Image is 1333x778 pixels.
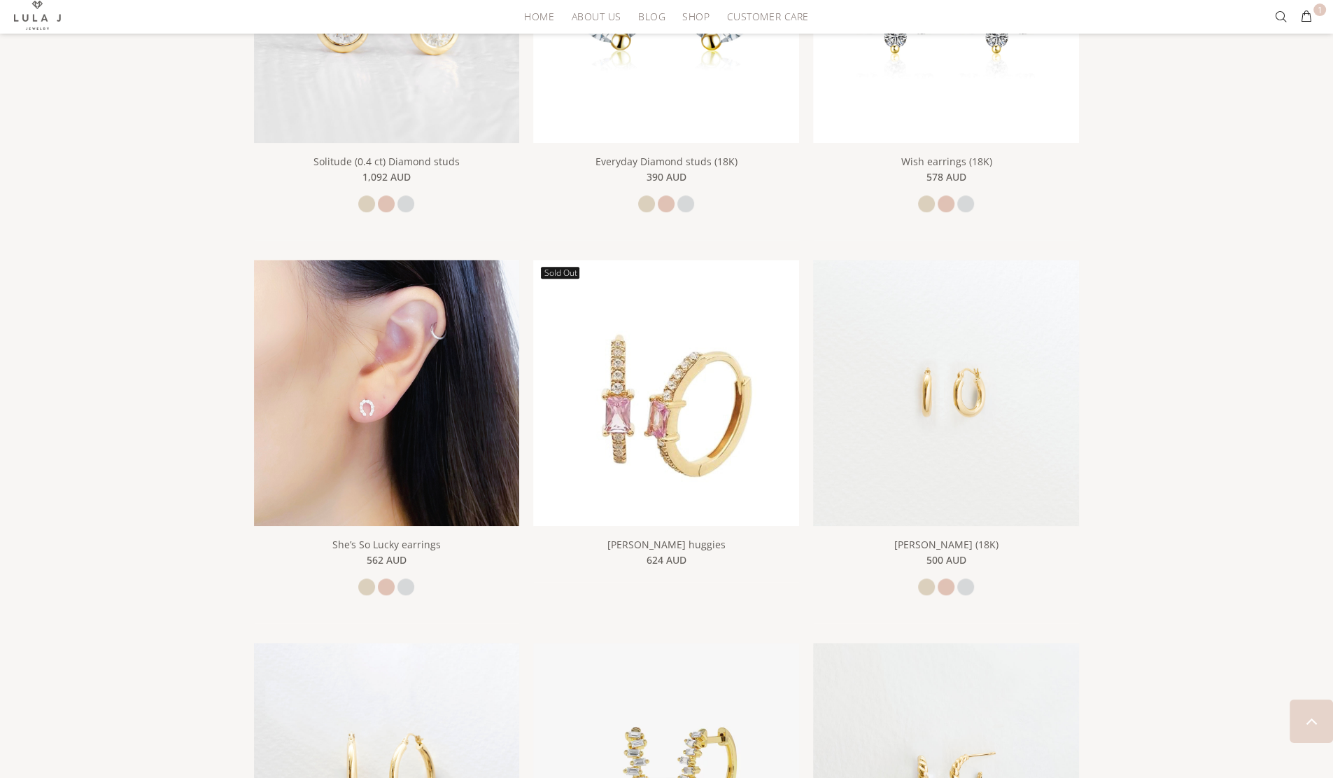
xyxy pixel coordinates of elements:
a: HOME [516,6,563,27]
a: Everyday Diamond studs (18K) [595,155,738,168]
span: HOME [524,11,554,22]
a: [PERSON_NAME] huggies [607,538,726,551]
button: 1 [1294,6,1319,28]
span: 390 AUD [647,169,686,185]
a: Cleo hoops (18K) [813,385,1079,398]
span: Customer Care [726,11,808,22]
a: Kate Diamond huggies Sold Out [533,385,799,398]
a: BACK TO TOP [1290,700,1333,743]
span: 624 AUD [647,553,686,568]
span: 578 AUD [926,169,966,185]
img: She’s So Lucky earrings [254,260,520,526]
a: She’s So Lucky earrings She’s So Lucky earrings [254,385,520,398]
a: About Us [563,6,629,27]
a: Shop [674,6,718,27]
a: She’s So Lucky earrings [332,538,441,551]
span: 562 AUD [367,553,407,568]
span: Sold Out [541,267,579,279]
span: Blog [638,11,665,22]
a: Customer Care [718,6,808,27]
span: Shop [682,11,710,22]
span: 500 AUD [926,553,966,568]
a: [PERSON_NAME] (18K) [894,538,999,551]
a: Wish earrings (18K) [901,155,992,168]
a: Blog [630,6,674,27]
a: Solitude (0.4 ct) Diamond studs [313,155,460,168]
span: 1,092 AUD [362,169,411,185]
span: About Us [571,11,621,22]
